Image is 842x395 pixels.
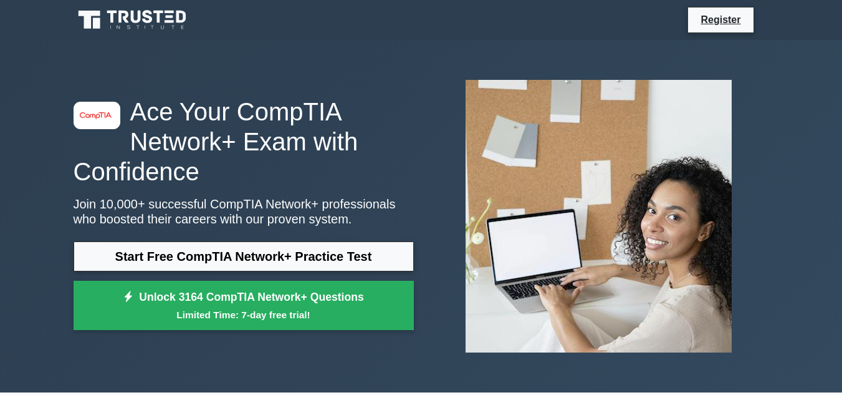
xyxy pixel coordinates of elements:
a: Register [693,12,748,27]
a: Unlock 3164 CompTIA Network+ QuestionsLimited Time: 7-day free trial! [74,281,414,331]
p: Join 10,000+ successful CompTIA Network+ professionals who boosted their careers with our proven ... [74,197,414,227]
a: Start Free CompTIA Network+ Practice Test [74,241,414,271]
h1: Ace Your CompTIA Network+ Exam with Confidence [74,97,414,187]
small: Limited Time: 7-day free trial! [89,308,398,322]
